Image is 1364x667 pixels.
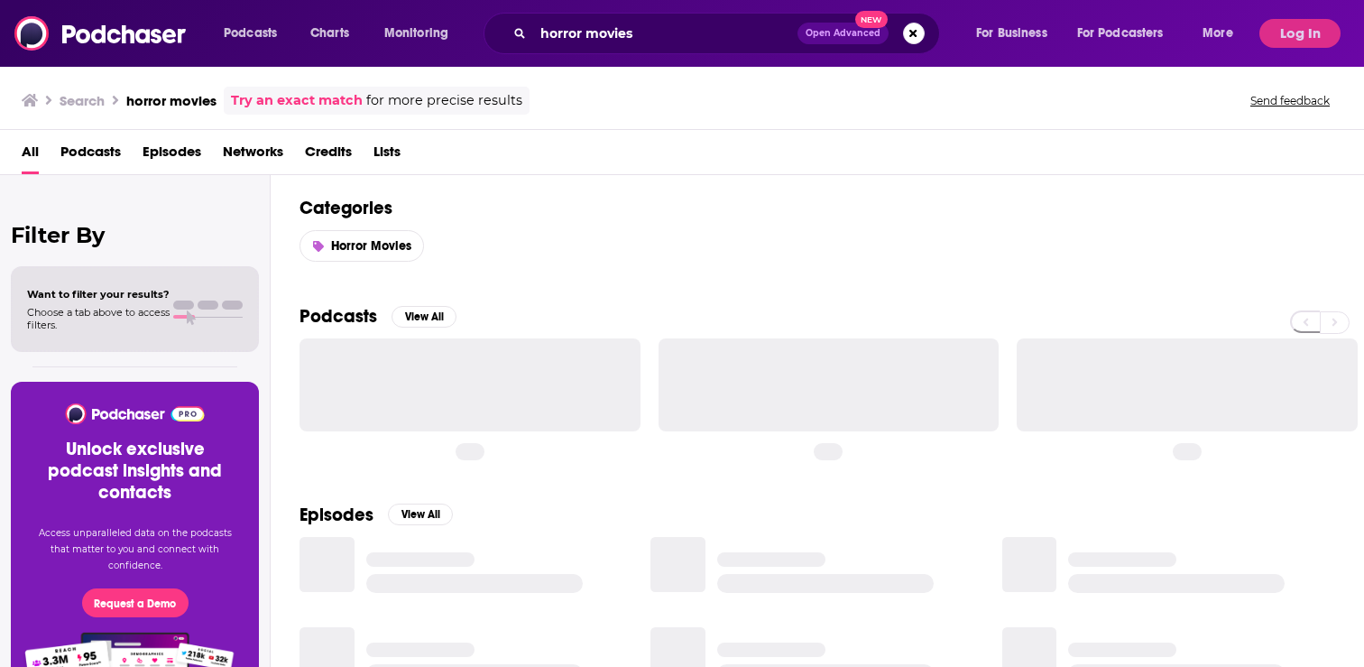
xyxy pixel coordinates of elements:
div: Search podcasts, credits, & more... [501,13,957,54]
h2: Episodes [300,504,373,526]
span: Charts [310,21,349,46]
a: Podcasts [60,137,121,174]
a: Credits [305,137,352,174]
h2: Categories [300,197,1335,219]
a: Networks [223,137,283,174]
h2: Podcasts [300,305,377,328]
a: Episodes [143,137,201,174]
button: open menu [1065,19,1190,48]
p: Access unparalleled data on the podcasts that matter to you and connect with confidence. [32,525,237,574]
a: Try an exact match [231,90,363,111]
a: Charts [299,19,360,48]
span: Open Advanced [806,29,880,38]
span: Want to filter your results? [27,288,170,301]
a: Lists [373,137,401,174]
button: open menu [372,19,472,48]
h2: Filter By [11,222,259,248]
h3: Unlock exclusive podcast insights and contacts [32,439,237,504]
span: For Podcasters [1077,21,1164,46]
span: Monitoring [384,21,448,46]
span: Horror Movies [331,238,411,254]
span: New [855,11,888,28]
a: EpisodesView All [300,504,453,526]
button: Log In [1259,19,1341,48]
h3: horror movies [126,92,217,109]
button: View All [392,306,456,328]
input: Search podcasts, credits, & more... [533,19,797,48]
button: View All [388,504,453,525]
span: Podcasts [224,21,277,46]
h3: Search [60,92,105,109]
span: for more precise results [366,90,522,111]
button: Send feedback [1245,93,1335,108]
button: open menu [211,19,300,48]
a: Horror Movies [300,230,424,262]
img: Podchaser - Follow, Share and Rate Podcasts [14,16,188,51]
button: open menu [963,19,1070,48]
button: open menu [1190,19,1256,48]
button: Request a Demo [82,588,189,617]
span: More [1203,21,1233,46]
a: PodcastsView All [300,305,456,328]
img: Podchaser - Follow, Share and Rate Podcasts [64,403,206,424]
a: All [22,137,39,174]
span: For Business [976,21,1047,46]
span: Choose a tab above to access filters. [27,306,170,331]
button: Open AdvancedNew [797,23,889,44]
